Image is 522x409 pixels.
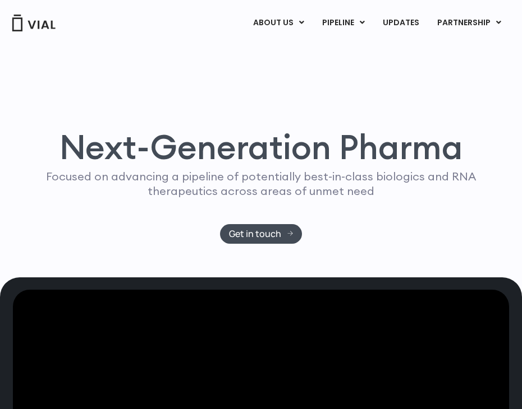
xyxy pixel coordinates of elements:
span: Get in touch [229,230,281,238]
p: Focused on advancing a pipeline of potentially best-in-class biologics and RNA therapeutics acros... [35,169,487,198]
img: Vial Logo [11,15,56,31]
a: UPDATES [374,13,428,32]
a: Get in touch [220,224,303,244]
a: PARTNERSHIPMenu Toggle [428,13,510,32]
h1: Next-Generation Pharma [22,130,500,164]
a: ABOUT USMenu Toggle [244,13,313,32]
a: PIPELINEMenu Toggle [313,13,373,32]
